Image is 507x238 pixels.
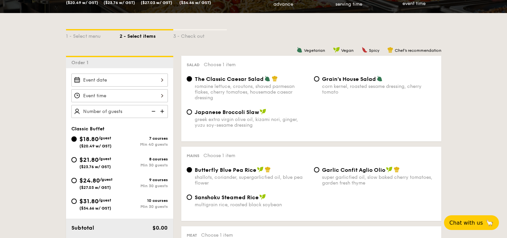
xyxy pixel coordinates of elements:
img: icon-vegan.f8ff3823.svg [257,166,264,172]
div: shallots, coriander, supergarlicfied oil, blue pea flower [195,174,309,186]
span: Japanese Broccoli Slaw [195,109,259,115]
span: ($34.66 w/ GST) [79,206,111,211]
div: 8 courses [120,157,168,161]
span: Salad [187,63,200,67]
img: icon-reduce.1d2dbef1.svg [148,105,158,118]
span: Subtotal [71,225,94,231]
span: Choose 1 item [203,153,235,158]
input: The Classic Caesar Saladromaine lettuce, croutons, shaved parmesan flakes, cherry tomatoes, house... [187,76,192,82]
span: Sanshoku Steamed Rice [195,194,259,201]
span: Butterfly Blue Pea Rice [195,167,256,173]
div: 7 courses [120,136,168,141]
span: $21.80 [79,156,99,163]
span: ($20.49 w/ GST) [66,0,98,5]
span: Choose 1 item [201,232,233,238]
div: Min 30 guests [120,184,168,188]
div: 1 - Select menu [66,30,120,40]
input: Garlic Confit Aglio Oliosuper garlicfied oil, slow baked cherry tomatoes, garden fresh thyme [314,167,319,172]
input: Japanese Broccoli Slawgreek extra virgin olive oil, kizami nori, ginger, yuzu soy-sesame dressing [187,109,192,115]
span: $31.80 [79,198,99,205]
input: $21.80/guest($23.76 w/ GST)8 coursesMin 30 guests [71,157,77,162]
span: Mains [187,153,199,158]
span: ($27.03 w/ GST) [79,185,111,190]
input: Number of guests [71,105,168,118]
span: Chef's recommendation [395,48,441,53]
button: Chat with us🦙 [444,215,499,230]
span: $24.80 [79,177,100,184]
div: Min 30 guests [120,163,168,167]
span: Grain's House Salad [322,76,376,82]
img: icon-chef-hat.a58ddaea.svg [272,76,278,82]
div: 2 - Select items [120,30,173,40]
input: Event date [71,74,168,87]
span: /guest [99,198,111,203]
input: $18.80/guest($20.49 w/ GST)7 coursesMin 40 guests [71,136,77,142]
img: icon-vegetarian.fe4039eb.svg [297,47,303,53]
span: Classic Buffet [71,126,105,132]
img: icon-vegetarian.fe4039eb.svg [377,76,383,82]
span: /guest [99,136,111,140]
span: Garlic Confit Aglio Olio [322,167,385,173]
span: Choose 1 item [204,62,236,68]
span: /guest [99,156,111,161]
span: 🦙 [486,219,494,227]
span: Vegan [341,48,354,53]
img: icon-chef-hat.a58ddaea.svg [265,166,271,172]
img: icon-vegetarian.fe4039eb.svg [264,76,270,82]
span: ($23.76 w/ GST) [104,0,135,5]
input: Butterfly Blue Pea Riceshallots, coriander, supergarlicfied oil, blue pea flower [187,167,192,172]
span: $0.00 [152,225,168,231]
span: Spicy [369,48,379,53]
input: Sanshoku Steamed Ricemultigrain rice, roasted black soybean [187,195,192,200]
span: The Classic Caesar Salad [195,76,264,82]
span: ($27.03 w/ GST) [141,0,172,5]
img: icon-vegan.f8ff3823.svg [259,194,266,200]
img: icon-chef-hat.a58ddaea.svg [387,47,393,53]
div: super garlicfied oil, slow baked cherry tomatoes, garden fresh thyme [322,174,436,186]
input: Grain's House Saladcorn kernel, roasted sesame dressing, cherry tomato [314,76,319,82]
img: icon-vegan.f8ff3823.svg [386,166,393,172]
input: $31.80/guest($34.66 w/ GST)10 coursesMin 30 guests [71,199,77,204]
input: $24.80/guest($27.03 w/ GST)9 coursesMin 30 guests [71,178,77,183]
span: Order 1 [71,60,91,66]
span: $18.80 [79,135,99,143]
div: 3 - Check out [173,30,227,40]
div: corn kernel, roasted sesame dressing, cherry tomato [322,84,436,95]
span: Vegetarian [304,48,325,53]
span: Chat with us [449,220,483,226]
img: icon-spicy.37a8142b.svg [362,47,368,53]
input: Event time [71,89,168,102]
div: 10 courses [120,198,168,203]
span: ($23.76 w/ GST) [79,164,111,169]
img: icon-add.58712e84.svg [158,105,168,118]
span: ($20.49 w/ GST) [79,144,112,148]
div: multigrain rice, roasted black soybean [195,202,309,208]
span: /guest [100,177,113,182]
div: Min 30 guests [120,204,168,209]
span: ($34.66 w/ GST) [179,0,211,5]
img: icon-vegan.f8ff3823.svg [333,47,340,53]
img: icon-vegan.f8ff3823.svg [260,109,266,115]
span: Meat [187,233,197,238]
div: Min 40 guests [120,142,168,147]
div: romaine lettuce, croutons, shaved parmesan flakes, cherry tomatoes, housemade caesar dressing [195,84,309,101]
div: greek extra virgin olive oil, kizami nori, ginger, yuzu soy-sesame dressing [195,117,309,128]
img: icon-chef-hat.a58ddaea.svg [394,166,400,172]
div: 9 courses [120,177,168,182]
